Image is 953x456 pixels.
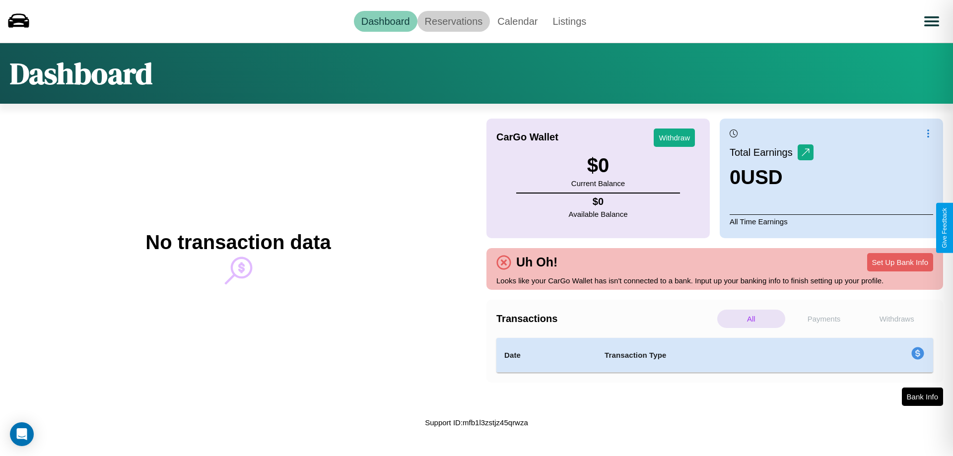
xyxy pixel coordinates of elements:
h4: Transaction Type [605,349,830,361]
h1: Dashboard [10,53,152,94]
p: Support ID: mfb1l3zstjz45qrwza [425,416,528,429]
p: Current Balance [571,177,625,190]
p: All [717,310,785,328]
button: Open menu [918,7,946,35]
button: Withdraw [654,129,695,147]
button: Set Up Bank Info [867,253,933,271]
a: Reservations [417,11,490,32]
p: Total Earnings [730,143,798,161]
div: Open Intercom Messenger [10,422,34,446]
h4: Date [504,349,589,361]
a: Calendar [490,11,545,32]
a: Listings [545,11,594,32]
p: Withdraws [863,310,931,328]
table: simple table [496,338,933,373]
h4: CarGo Wallet [496,131,558,143]
h4: Transactions [496,313,715,325]
p: Looks like your CarGo Wallet has isn't connected to a bank. Input up your banking info to finish ... [496,274,933,287]
h3: $ 0 [571,154,625,177]
h4: Uh Oh! [511,255,562,269]
div: Give Feedback [941,208,948,248]
h4: $ 0 [569,196,628,207]
button: Bank Info [902,388,943,406]
p: Payments [790,310,858,328]
a: Dashboard [354,11,417,32]
p: All Time Earnings [730,214,933,228]
p: Available Balance [569,207,628,221]
h2: No transaction data [145,231,331,254]
h3: 0 USD [730,166,814,189]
